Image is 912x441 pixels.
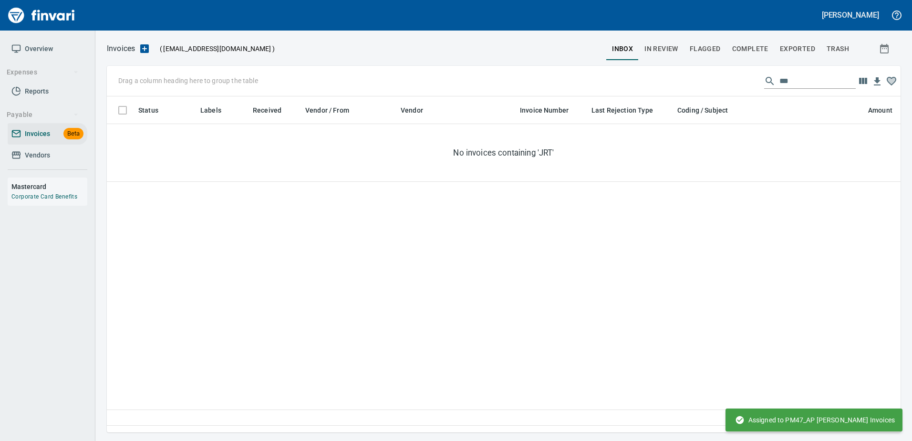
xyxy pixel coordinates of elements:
span: Invoices [25,128,50,140]
span: Received [253,105,294,116]
a: InvoicesBeta [8,123,87,145]
span: Coding / Subject [677,105,740,116]
span: Vendor / From [305,105,362,116]
span: Amount [868,105,892,116]
p: Drag a column heading here to group the table [118,76,258,85]
span: Overview [25,43,53,55]
a: Vendors [8,145,87,166]
button: [PERSON_NAME] [819,8,881,22]
nav: breadcrumb [107,43,135,54]
button: Download Table [870,74,884,89]
h5: [PERSON_NAME] [822,10,879,20]
button: Payable [3,106,83,124]
span: Labels [200,105,221,116]
span: Payable [7,109,79,121]
p: Invoices [107,43,135,54]
span: Amount [868,105,905,116]
a: Reports [8,81,87,102]
span: Vendor [401,105,423,116]
span: Complete [732,43,768,55]
span: Labels [200,105,234,116]
span: Reports [25,85,49,97]
span: Status [138,105,171,116]
span: [EMAIL_ADDRESS][DOMAIN_NAME] [162,44,272,53]
span: Exported [780,43,815,55]
span: Invoice Number [520,105,581,116]
h6: Mastercard [11,181,87,192]
span: Last Rejection Type [591,105,665,116]
span: Status [138,105,158,116]
span: Assigned to PM47_AP [PERSON_NAME] Invoices [735,415,895,425]
span: Vendor [401,105,435,116]
button: Show invoices within a particular date range [870,40,901,57]
button: Expenses [3,63,83,81]
span: Beta [63,128,83,139]
span: In Review [644,43,678,55]
button: Upload an Invoice [135,43,154,54]
span: inbox [612,43,633,55]
span: trash [827,43,849,55]
button: Choose columns to display [856,74,870,88]
span: Invoice Number [520,105,569,116]
a: Corporate Card Benefits [11,193,77,200]
big: No invoices containing 'JRT' [453,147,554,158]
span: Expenses [7,66,79,78]
span: Received [253,105,281,116]
span: Vendors [25,149,50,161]
span: Last Rejection Type [591,105,653,116]
a: Overview [8,38,87,60]
span: Flagged [690,43,721,55]
span: Vendor / From [305,105,349,116]
img: Finvari [6,4,77,27]
span: Coding / Subject [677,105,728,116]
button: Column choices favorited. Click to reset to default [884,74,899,88]
p: ( ) [154,44,275,53]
